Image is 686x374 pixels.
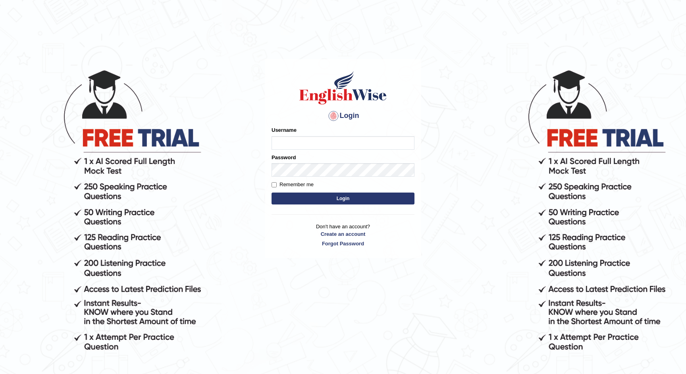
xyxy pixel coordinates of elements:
p: Don't have an account? [272,223,414,247]
h4: Login [272,110,414,122]
img: Logo of English Wise sign in for intelligent practice with AI [298,70,388,106]
label: Password [272,154,296,161]
a: Forgot Password [272,240,414,247]
a: Create an account [272,230,414,238]
input: Remember me [272,182,277,187]
button: Login [272,193,414,204]
label: Username [272,126,297,134]
label: Remember me [272,181,314,189]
